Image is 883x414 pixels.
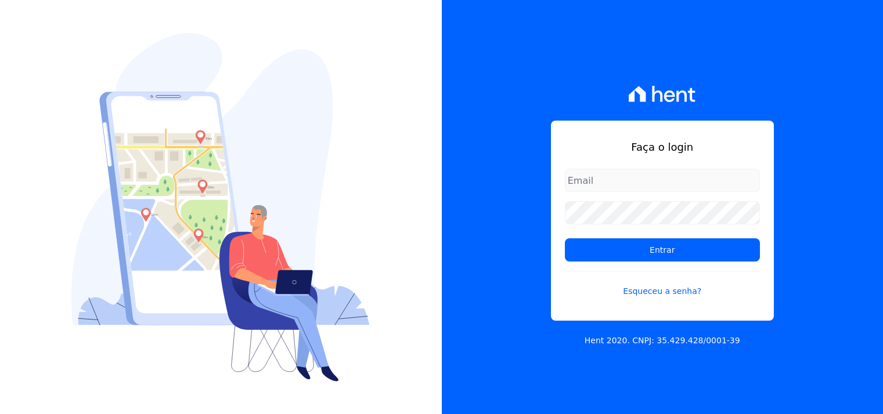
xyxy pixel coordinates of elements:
[71,33,370,382] img: Login
[565,139,760,155] h1: Faça o login
[585,335,740,347] p: Hent 2020. CNPJ: 35.429.428/0001-39
[565,169,760,192] input: Email
[565,238,760,262] input: Entrar
[565,271,760,297] a: Esqueceu a senha?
